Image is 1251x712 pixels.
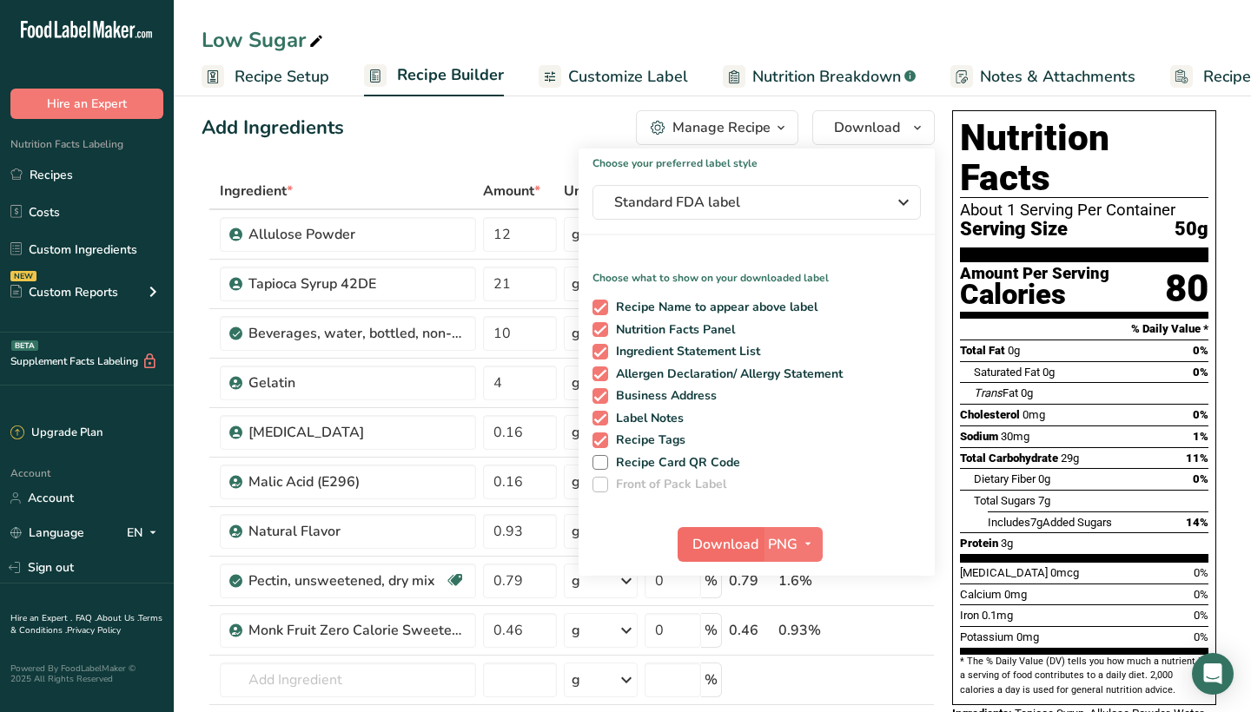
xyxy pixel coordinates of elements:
[974,472,1036,485] span: Dietary Fiber
[960,566,1048,579] span: [MEDICAL_DATA]
[579,148,935,171] h1: Choose your preferred label style
[778,570,852,591] div: 1.6%
[1042,366,1055,379] span: 0g
[672,117,771,138] div: Manage Recipe
[723,57,916,96] a: Nutrition Breakdown
[1165,266,1208,312] div: 80
[960,655,1208,697] section: * The % Daily Value (DV) tells you how much a nutrient in a serving of food contributes to a dail...
[572,224,580,245] div: g
[988,516,1112,529] span: Includes Added Sugars
[10,283,118,301] div: Custom Reports
[678,527,763,562] button: Download
[248,471,466,492] div: Malic Acid (E296)
[572,372,580,393] div: g
[1021,386,1033,399] span: 0g
[812,110,935,145] button: Download
[768,534,798,555] span: PNG
[1001,537,1013,550] span: 3g
[608,477,727,492] span: Front of Pack Label
[220,181,293,201] span: Ingredient
[397,63,504,87] span: Recipe Builder
[67,624,121,636] a: Privacy Policy
[483,181,540,201] span: Amount
[364,56,504,97] a: Recipe Builder
[778,620,852,641] div: 0.93%
[572,669,580,690] div: g
[248,224,466,245] div: Allulose Powder
[202,57,329,96] a: Recipe Setup
[1193,430,1208,443] span: 1%
[202,24,327,56] div: Low Sugar
[1192,653,1234,695] div: Open Intercom Messenger
[763,527,823,562] button: PNG
[572,570,580,591] div: g
[248,521,466,542] div: Natural Flavor
[572,274,580,294] div: g
[752,65,901,89] span: Nutrition Breakdown
[572,323,580,344] div: g
[1001,430,1029,443] span: 30mg
[1023,408,1045,421] span: 0mg
[950,57,1135,96] a: Notes & Attachments
[248,570,445,591] div: Pectin, unsweetened, dry mix
[248,323,466,344] div: Beverages, water, bottled, non-carbonated, CRYSTAL GEYSER
[1194,566,1208,579] span: 0%
[960,537,998,550] span: Protein
[960,408,1020,421] span: Cholesterol
[564,181,597,201] span: Unit
[982,609,1013,622] span: 0.1mg
[960,319,1208,340] section: % Daily Value *
[592,185,921,220] button: Standard FDA label
[248,372,466,393] div: Gelatin
[980,65,1135,89] span: Notes & Attachments
[1194,609,1208,622] span: 0%
[974,386,1018,399] span: Fat
[248,620,466,641] div: Monk Fruit Zero Calorie Sweetener
[608,344,761,359] span: Ingredient Statement List
[608,432,686,448] span: Recipe Tags
[10,425,103,442] div: Upgrade Plan
[974,386,1003,399] i: Trans
[1194,630,1208,643] span: 0%
[220,663,476,697] input: Add Ingredient
[960,630,1014,643] span: Potassium
[579,256,935,286] p: Choose what to show on your downloaded label
[1030,516,1042,529] span: 7g
[1016,630,1039,643] span: 0mg
[1194,588,1208,601] span: 0%
[1193,408,1208,421] span: 0%
[729,620,771,641] div: 0.46
[572,620,580,641] div: g
[1186,452,1208,465] span: 11%
[1061,452,1079,465] span: 29g
[572,471,580,492] div: g
[10,89,163,119] button: Hire an Expert
[960,266,1109,282] div: Amount Per Serving
[1193,472,1208,485] span: 0%
[608,411,685,426] span: Label Notes
[960,452,1058,465] span: Total Carbohydrate
[608,366,844,382] span: Allergen Declaration/ Allergy Statement
[960,201,1208,219] div: About 1 Serving Per Container
[960,344,1005,357] span: Total Fat
[834,117,900,138] span: Download
[608,388,718,404] span: Business Address
[10,612,72,624] a: Hire an Expert .
[960,118,1208,198] h1: Nutrition Facts
[974,366,1040,379] span: Saturated Fat
[1186,516,1208,529] span: 14%
[960,430,998,443] span: Sodium
[1038,494,1050,507] span: 7g
[10,271,36,281] div: NEW
[572,521,580,542] div: g
[1008,344,1020,357] span: 0g
[10,612,162,636] a: Terms & Conditions .
[729,570,771,591] div: 0.79
[235,65,329,89] span: Recipe Setup
[572,422,580,443] div: g
[1175,219,1208,241] span: 50g
[608,300,818,315] span: Recipe Name to appear above label
[1050,566,1079,579] span: 0mcg
[1038,472,1050,485] span: 0g
[96,612,138,624] a: About Us .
